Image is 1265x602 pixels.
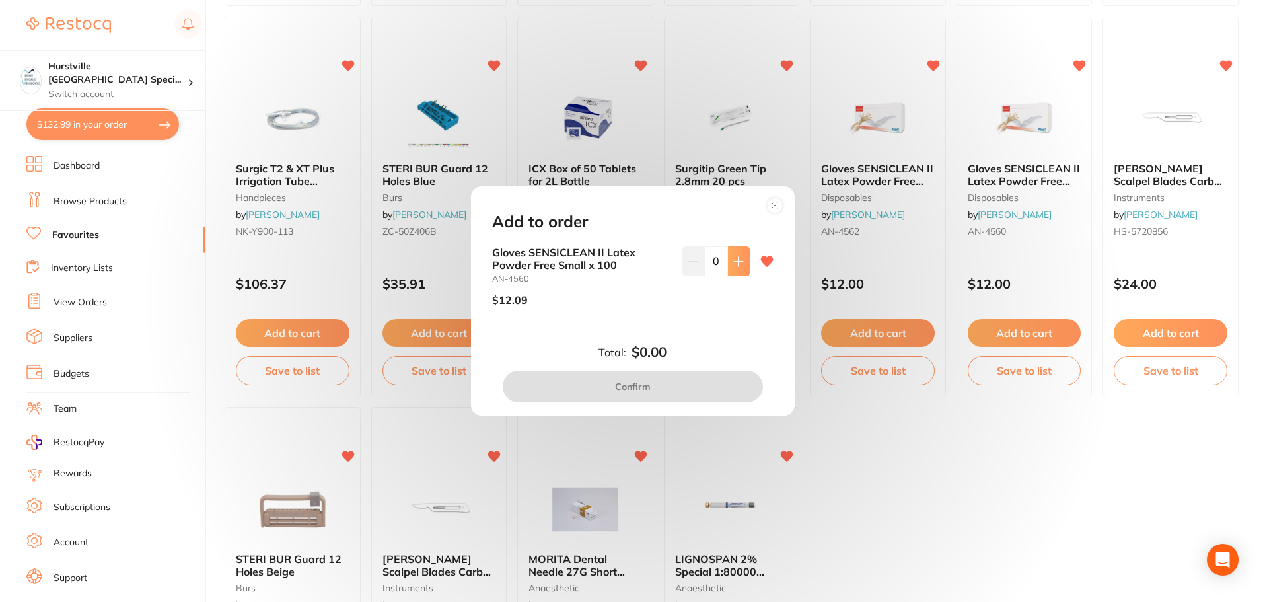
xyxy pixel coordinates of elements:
div: Open Intercom Messenger [1207,544,1239,576]
b: Gloves SENSICLEAN II Latex Powder Free Small x 100 [492,246,672,271]
small: AN-4560 [492,274,672,283]
b: $0.00 [632,344,667,360]
h2: Add to order [492,213,588,231]
button: Confirm [503,371,763,402]
label: Total: [598,346,626,358]
p: $12.09 [492,294,528,306]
